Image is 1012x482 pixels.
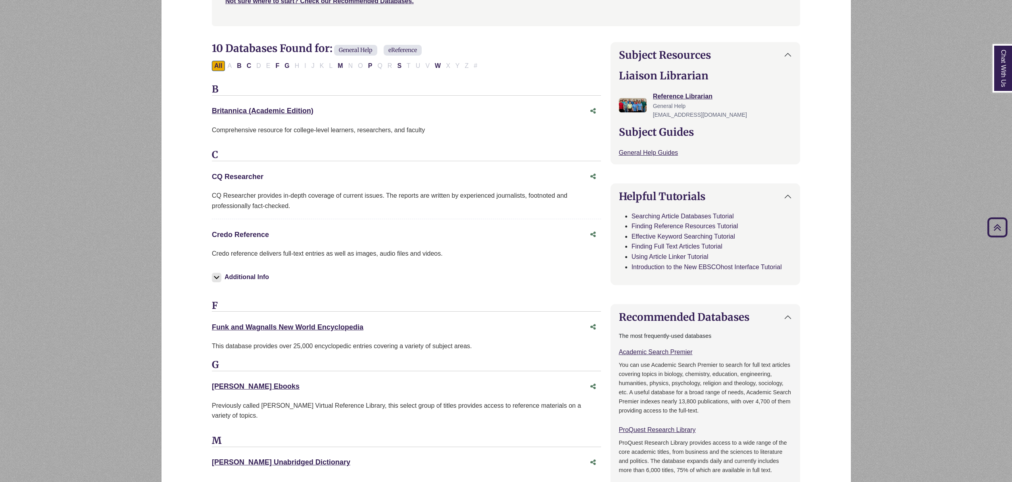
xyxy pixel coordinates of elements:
[611,184,800,209] button: Helpful Tutorials
[632,223,738,229] a: Finding Reference Resources Tutorial
[212,149,601,161] h3: C
[212,323,363,331] a: Funk and Wagnalls New World Encyclopedia
[619,69,792,82] h2: Liaison Librarian
[632,264,782,270] a: Introduction to the New EBSCOhost Interface Tutorial
[212,125,601,135] p: Comprehensive resource for college-level learners, researchers, and faculty
[611,42,800,67] button: Subject Resources
[282,61,292,71] button: Filter Results G
[585,379,601,394] button: Share this database
[212,458,350,466] a: [PERSON_NAME] Unabridged Dictionary
[212,42,332,55] span: 10 Databases Found for:
[632,243,722,250] a: Finding Full Text Articles Tutorial
[366,61,375,71] button: Filter Results P
[395,61,404,71] button: Filter Results S
[212,231,269,239] a: Credo Reference
[212,62,480,69] div: Alpha-list to filter by first letter of database name
[212,173,263,181] a: CQ Researcher
[212,341,601,351] div: This database provides over 25,000 encyclopedic entries covering a variety of subject areas.
[244,61,254,71] button: Filter Results C
[585,104,601,119] button: Share this database
[619,426,696,433] a: ProQuest Research Library
[611,305,800,330] button: Recommended Databases
[212,435,601,447] h3: M
[619,149,678,156] a: General Help Guides
[212,359,601,371] h3: G
[653,103,686,109] span: General Help
[334,45,377,56] span: General Help
[619,349,693,355] a: Academic Search Premier
[384,45,422,56] span: eReference
[212,401,601,421] p: Previously called [PERSON_NAME] Virtual Reference Library, this select group of titles provides a...
[212,84,601,96] h3: B
[273,61,282,71] button: Filter Results F
[212,249,601,259] p: Credo reference delivers full-text entries as well as images, audio files and videos.
[212,272,271,283] button: Additional Info
[985,222,1010,233] a: Back to Top
[234,61,244,71] button: Filter Results B
[212,61,225,71] button: All
[619,361,792,415] p: You can use Academic Search Premier to search for full text articles covering topics in biology, ...
[653,112,747,118] span: [EMAIL_ADDRESS][DOMAIN_NAME]
[632,253,709,260] a: Using Article Linker Tutorial
[335,61,345,71] button: Filter Results M
[585,455,601,470] button: Share this database
[619,438,792,475] p: ProQuest Research Library provides access to a wide range of the core academic titles, from busin...
[619,98,647,112] img: Reference Librarian
[653,93,712,100] a: Reference Librarian
[212,382,300,390] a: [PERSON_NAME] Ebooks
[212,107,313,115] a: Britannica (Academic Edition)
[212,300,601,312] h3: F
[632,213,734,220] a: Searching Article Databases Tutorial
[432,61,443,71] button: Filter Results W
[619,332,792,341] p: The most frequently-used databases
[585,227,601,242] button: Share this database
[619,126,792,138] h2: Subject Guides
[585,169,601,184] button: Share this database
[585,320,601,335] button: Share this database
[212,191,601,211] div: CQ Researcher provides in-depth coverage of current issues. The reports are written by experience...
[632,233,735,240] a: Effective Keyword Searching Tutorial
